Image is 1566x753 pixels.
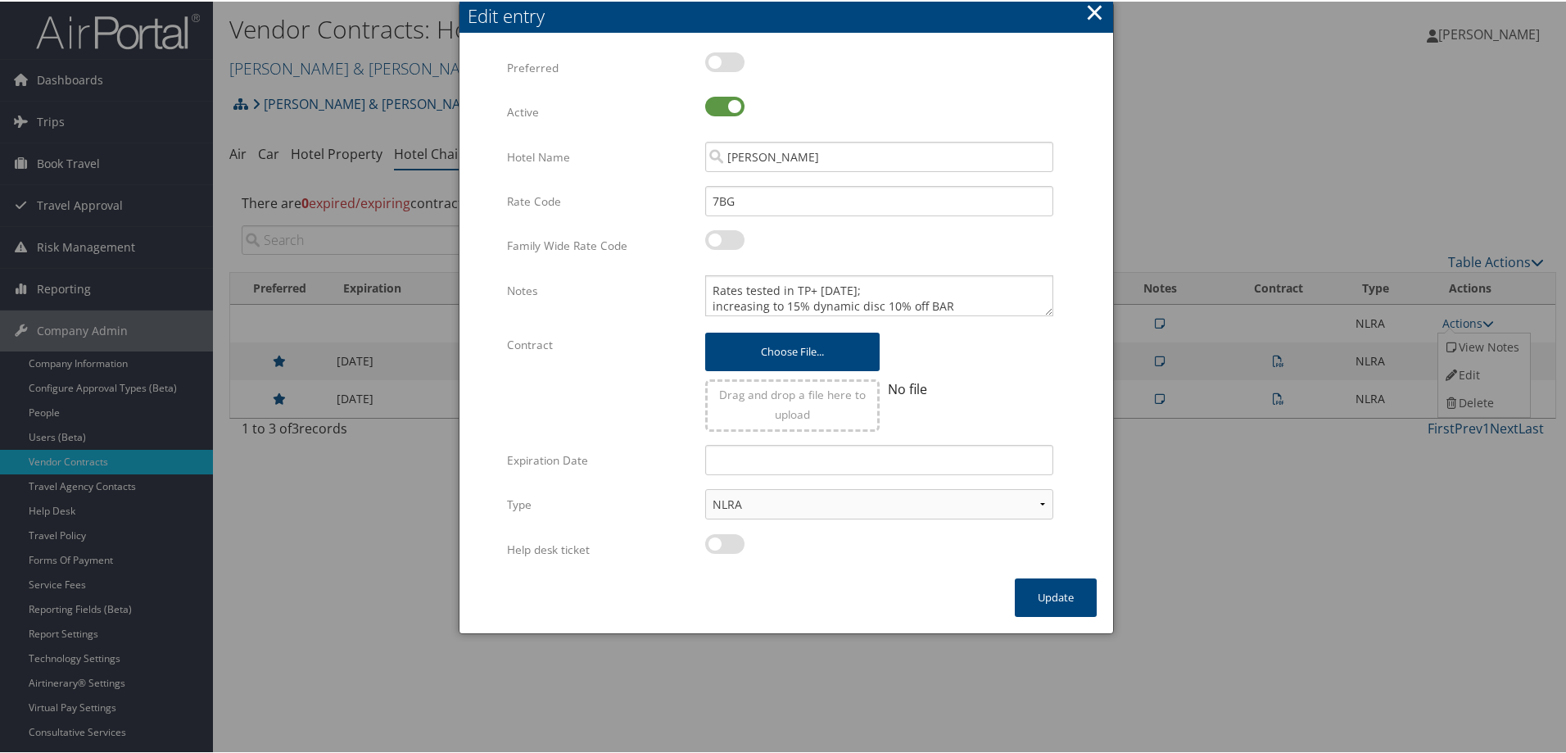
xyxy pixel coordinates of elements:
label: Active [507,95,693,126]
span: Drag and drop a file here to upload [719,385,866,420]
label: Preferred [507,51,693,82]
label: Help desk ticket [507,533,693,564]
label: Expiration Date [507,443,693,474]
button: Update [1015,577,1097,615]
label: Rate Code [507,184,693,215]
label: Family Wide Rate Code [507,229,693,260]
label: Hotel Name [507,140,693,171]
label: Type [507,488,693,519]
label: Notes [507,274,693,305]
span: No file [888,379,927,397]
label: Contract [507,328,693,359]
div: Edit entry [468,2,1113,27]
